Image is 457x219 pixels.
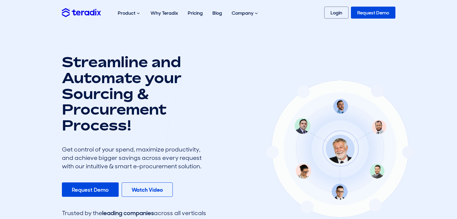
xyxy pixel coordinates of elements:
[146,4,183,22] a: Why Teradix
[102,209,154,217] span: leading companies
[62,54,206,133] h1: Streamline and Automate your Sourcing & Procurement Process!
[324,7,349,19] a: Login
[183,4,208,22] a: Pricing
[62,145,206,170] div: Get control of your spend, maximize productivity, and achieve bigger savings across every request...
[208,4,227,22] a: Blog
[113,4,146,23] div: Product
[62,182,119,197] a: Request Demo
[351,7,395,19] a: Request Demo
[132,186,163,193] b: Watch Video
[227,4,264,23] div: Company
[62,209,206,217] div: Trusted by the across all verticals
[122,182,173,197] a: Watch Video
[62,8,101,17] img: Teradix logo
